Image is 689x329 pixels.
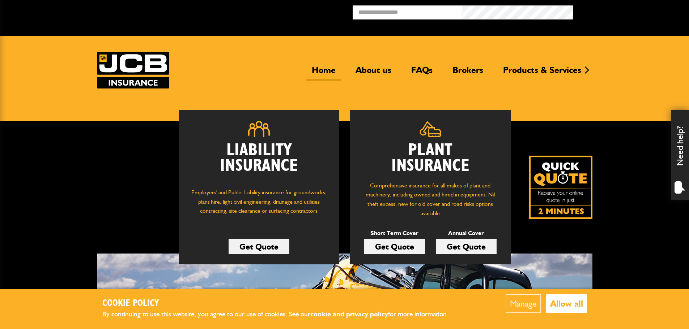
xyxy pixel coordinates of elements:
p: Employers' and Public Liability insurance for groundworks, plant hire, light civil engineering, d... [190,188,328,222]
a: Get your insurance quote isn just 2-minutes [529,156,592,219]
a: Get Quote [436,239,497,254]
h2: Cookie Policy [102,298,460,309]
button: Allow all [546,294,587,313]
a: Get Quote [229,239,289,254]
a: Products & Services [498,65,587,81]
div: Need help? [671,110,689,200]
p: Comprehensive insurance for all makes of plant and machinery, including owned and hired in equipm... [361,181,500,218]
p: Short Term Cover [364,229,425,238]
button: Manage [506,294,541,313]
button: Broker Login [573,5,684,17]
a: JCB Insurance Services [97,52,169,88]
img: JCB Insurance Services logo [97,52,169,88]
h2: Plant Insurance [361,143,500,174]
a: Home [306,65,341,81]
p: Annual Cover [436,229,497,238]
a: About us [350,65,397,81]
h2: Liability Insurance [190,143,328,181]
a: cookie and privacy policy [310,310,388,318]
p: By continuing to use this website, you agree to our use of cookies. See our for more information. [102,309,460,320]
img: Quick Quote [529,156,592,219]
a: FAQs [406,65,438,81]
a: Get Quote [364,239,425,254]
a: Brokers [447,65,489,81]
